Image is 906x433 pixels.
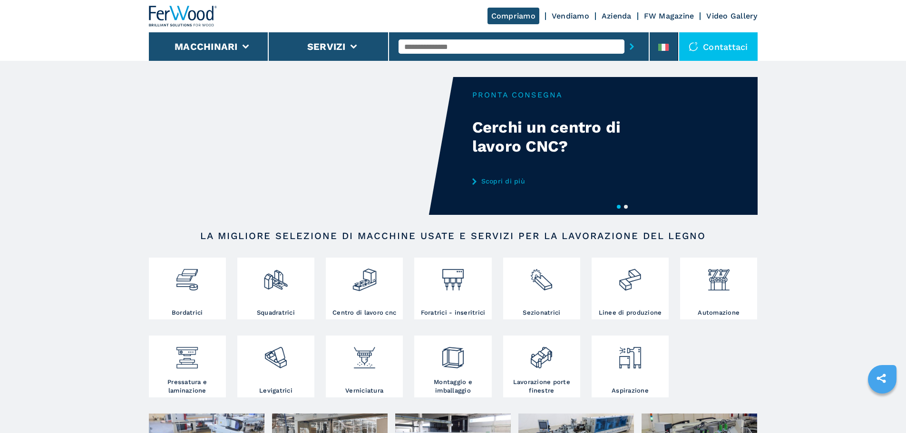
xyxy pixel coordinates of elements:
button: 1 [617,205,621,209]
div: Contattaci [679,32,758,61]
h3: Bordatrici [172,308,203,317]
h3: Montaggio e imballaggio [417,378,489,395]
h3: Levigatrici [259,386,292,395]
img: foratrici_inseritrici_2.png [440,260,466,292]
a: Scopri di più [472,177,659,185]
a: Compriamo [487,8,539,24]
button: Servizi [307,41,346,52]
a: Foratrici - inseritrici [414,258,491,319]
a: Azienda [602,11,632,20]
h3: Foratrici - inseritrici [421,308,486,317]
a: Automazione [680,258,757,319]
img: levigatrici_2.png [263,338,288,370]
h2: LA MIGLIORE SELEZIONE DI MACCHINE USATE E SERVIZI PER LA LAVORAZIONE DEL LEGNO [179,230,727,241]
a: sharethis [869,366,893,390]
h3: Lavorazione porte finestre [506,378,578,395]
h3: Sezionatrici [523,308,560,317]
a: Lavorazione porte finestre [503,336,580,397]
img: lavorazione_porte_finestre_2.png [529,338,554,370]
a: Vendiamo [552,11,589,20]
img: bordatrici_1.png [175,260,200,292]
img: Ferwood [149,6,217,27]
a: Pressatura e laminazione [149,336,226,397]
a: Bordatrici [149,258,226,319]
img: verniciatura_1.png [352,338,377,370]
img: Contattaci [689,42,698,51]
h3: Verniciatura [345,386,383,395]
img: aspirazione_1.png [617,338,643,370]
h3: Pressatura e laminazione [151,378,224,395]
h3: Centro di lavoro cnc [332,308,396,317]
iframe: Chat [866,390,899,426]
a: Verniciatura [326,336,403,397]
a: FW Magazine [644,11,694,20]
img: centro_di_lavoro_cnc_2.png [352,260,377,292]
a: Squadratrici [237,258,314,319]
button: Macchinari [175,41,238,52]
a: Video Gallery [706,11,757,20]
h3: Aspirazione [612,386,649,395]
img: montaggio_imballaggio_2.png [440,338,466,370]
h3: Automazione [698,308,740,317]
button: 2 [624,205,628,209]
a: Sezionatrici [503,258,580,319]
h3: Linee di produzione [599,308,662,317]
img: pressa-strettoia.png [175,338,200,370]
img: sezionatrici_2.png [529,260,554,292]
h3: Squadratrici [257,308,295,317]
a: Aspirazione [592,336,669,397]
a: Linee di produzione [592,258,669,319]
img: squadratrici_2.png [263,260,288,292]
button: submit-button [624,36,639,58]
a: Centro di lavoro cnc [326,258,403,319]
a: Montaggio e imballaggio [414,336,491,397]
a: Levigatrici [237,336,314,397]
img: linee_di_produzione_2.png [617,260,643,292]
img: automazione.png [706,260,731,292]
video: Your browser does not support the video tag. [149,77,453,215]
